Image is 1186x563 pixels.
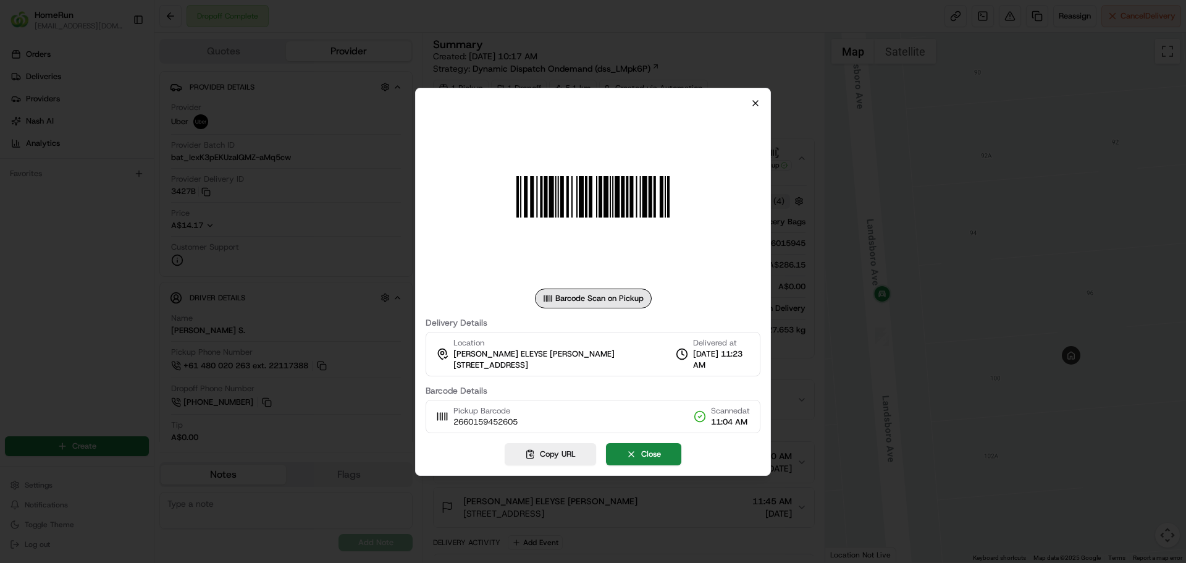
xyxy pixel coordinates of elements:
label: Barcode Details [426,386,760,395]
div: 📗 [12,180,22,190]
span: Scanned at [711,405,750,417]
div: Barcode Scan on Pickup [535,289,652,308]
span: [DATE] 11:23 AM [693,349,750,371]
img: Nash [12,12,37,37]
a: Powered byPylon [87,209,149,219]
button: Copy URL [505,443,596,465]
span: Pickup Barcode [453,405,518,417]
div: Start new chat [42,118,203,130]
div: 💻 [104,180,114,190]
a: 📗Knowledge Base [7,174,99,197]
span: Pylon [123,210,149,219]
img: barcode_scan_on_pickup image [504,108,682,286]
span: [PERSON_NAME] ELEYSE [PERSON_NAME] [453,349,615,360]
span: Delivered at [693,337,750,349]
span: Location [453,337,484,349]
span: 2660159452605 [453,417,518,428]
span: API Documentation [117,179,198,192]
div: We're available if you need us! [42,130,156,140]
input: Clear [32,80,204,93]
p: Welcome 👋 [12,49,225,69]
span: Knowledge Base [25,179,95,192]
span: 11:04 AM [711,417,750,428]
img: 1736555255976-a54dd68f-1ca7-489b-9aae-adbdc363a1c4 [12,118,35,140]
label: Delivery Details [426,318,760,327]
button: Start new chat [210,122,225,137]
button: Close [606,443,681,465]
span: [STREET_ADDRESS] [453,360,528,371]
a: 💻API Documentation [99,174,203,197]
